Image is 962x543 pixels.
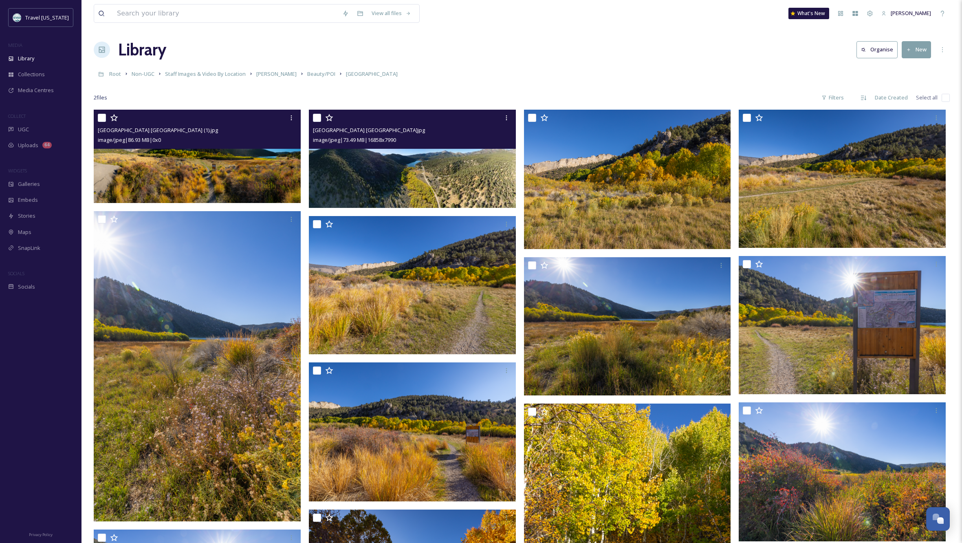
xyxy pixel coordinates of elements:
[132,69,154,79] a: Non-UGC
[18,141,38,149] span: Uploads
[118,38,166,62] a: Library
[25,14,69,21] span: Travel [US_STATE]
[8,42,22,48] span: MEDIA
[18,71,45,78] span: Collections
[256,70,297,77] span: [PERSON_NAME]
[165,69,246,79] a: Staff Images & Video By Location
[165,70,246,77] span: Staff Images & Video By Location
[926,507,950,531] button: Open Chat
[29,532,53,537] span: Privacy Policy
[18,228,31,236] span: Maps
[739,402,947,542] img: Cave Lake State Park (24).jpg
[94,94,107,102] span: 2 file s
[524,110,733,249] img: Cave Lake State Park (32).jpg
[18,196,38,204] span: Embeds
[94,211,301,522] img: Cave Lake State Park (31).jpg
[368,5,415,21] a: View all files
[18,126,29,133] span: UGC
[42,142,52,148] div: 64
[94,110,301,203] img: Cave Lake State Park Drone Pano (1).jpg
[18,244,40,252] span: SnapLink
[18,283,35,291] span: Socials
[739,256,946,394] img: Cave Lake State Park (27).jpg
[18,86,54,94] span: Media Centres
[307,69,335,79] a: Beauty/POI
[309,110,516,208] img: Cave Lake State Park Drone Pano.jpg
[739,110,946,248] img: Cave Lake State Park (30).jpg
[856,41,898,58] button: Organise
[346,69,398,79] a: [GEOGRAPHIC_DATA]
[8,168,27,174] span: WIDGETS
[313,126,425,134] span: [GEOGRAPHIC_DATA] [GEOGRAPHIC_DATA]jpg
[788,8,829,19] a: What's New
[109,70,121,77] span: Root
[817,90,848,106] div: Filters
[18,55,34,62] span: Library
[18,180,40,188] span: Galleries
[98,136,161,143] span: image/jpeg | 86.93 MB | 0 x 0
[109,69,121,79] a: Root
[891,9,931,17] span: [PERSON_NAME]
[29,529,53,539] a: Privacy Policy
[313,136,396,143] span: image/jpeg | 73.49 MB | 16858 x 7990
[309,216,516,354] img: Cave Lake State Park (28).jpg
[346,70,398,77] span: [GEOGRAPHIC_DATA]
[8,270,24,276] span: SOCIALS
[871,90,912,106] div: Date Created
[98,126,218,134] span: [GEOGRAPHIC_DATA] [GEOGRAPHIC_DATA] (1).jpg
[18,212,35,220] span: Stories
[8,113,26,119] span: COLLECT
[902,41,931,58] button: New
[113,4,338,22] input: Search your library
[307,70,335,77] span: Beauty/POI
[524,257,731,395] img: Cave Lake State Park (29).jpg
[132,70,154,77] span: Non-UGC
[256,69,297,79] a: [PERSON_NAME]
[877,5,935,21] a: [PERSON_NAME]
[309,362,517,502] img: Cave Lake State Park (25).jpg
[13,13,21,22] img: download.jpeg
[916,94,938,102] span: Select all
